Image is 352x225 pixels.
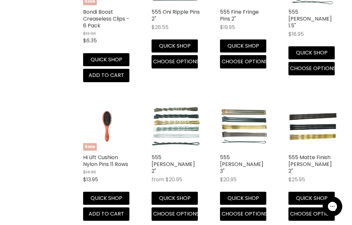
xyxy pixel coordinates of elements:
span: $20.95 [220,176,237,183]
span: $14.95 [83,169,96,175]
button: Quick shop [288,192,335,205]
button: Choose options [288,62,335,75]
button: Choose options [152,207,198,220]
a: 555 [PERSON_NAME] 1.5" [288,8,332,29]
span: $12.00 [83,30,96,37]
button: Quick shop [220,39,266,52]
span: from [152,176,164,183]
a: 555 Bobby Pins 2 [152,102,200,151]
button: Add to cart [83,69,129,82]
span: $20.95 [166,176,182,183]
button: Choose options [220,207,266,220]
a: 555 [PERSON_NAME] 3" [220,154,263,175]
span: $18.95 [288,30,304,38]
iframe: Gorgias live chat messenger [319,194,345,218]
span: $13.95 [83,176,98,183]
a: Bondi Boost Creaseless Clips - 6 Pack [83,8,129,29]
button: Choose options [152,55,198,68]
span: Choose options [153,210,199,217]
a: Hi Lift Cushion Nylon Pins 11 Rows [83,154,128,168]
a: 555 Oni Ripple Pins 2" [152,8,200,22]
button: Quick shop [152,192,198,205]
span: Choose options [290,65,336,72]
button: Quick shop [83,53,129,66]
a: 555 Matte Finish Bobby Pins 2 [288,102,337,151]
a: Hi Lift Cushion Nylon Pins 11 RowsSale [83,102,132,151]
img: 555 Bobby Pins 2 [152,106,200,146]
span: Choose options [222,210,268,217]
button: Choose options [220,55,266,68]
a: 555 Fine Fringe Pins 2" [220,8,259,22]
button: Choose options [288,207,335,220]
span: $25.95 [288,176,305,183]
button: Quick shop [288,46,335,59]
button: Quick shop [220,192,266,205]
img: 555 Matte Finish Bobby Pins 2 [288,112,337,141]
span: Choose options [222,58,268,65]
span: Choose options [290,210,336,217]
span: Add to cart [89,210,124,217]
a: 555 Bobby Pins 3 [220,102,269,151]
span: Choose options [153,58,199,65]
span: Sale [83,143,97,151]
img: Hi Lift Cushion Nylon Pins 11 Rows [91,102,124,151]
a: 555 Matte Finish [PERSON_NAME] 2" [288,154,332,175]
button: Quick shop [152,39,198,52]
span: $26.55 [152,23,169,31]
span: $6.35 [83,37,97,44]
a: 555 [PERSON_NAME] 2" [152,154,195,175]
span: Add to cart [89,71,124,79]
span: $19.95 [220,23,235,31]
img: 555 Bobby Pins 3 [220,107,269,145]
button: Quick shop [83,192,129,205]
button: Add to cart [83,207,129,220]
